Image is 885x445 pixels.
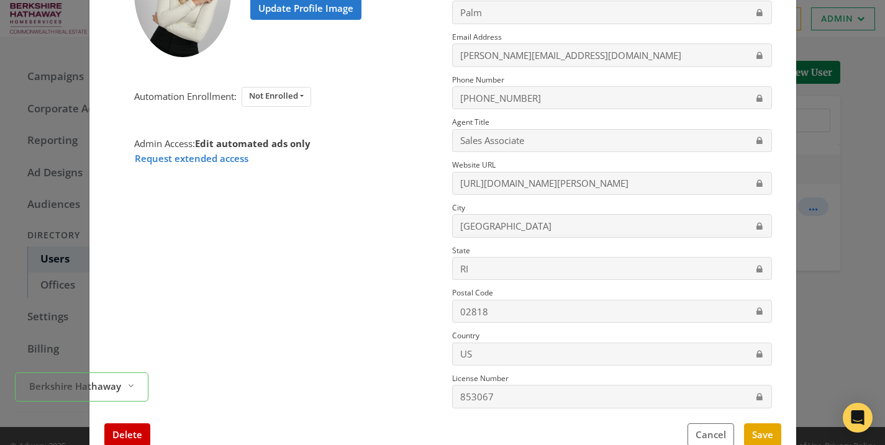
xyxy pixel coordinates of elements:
[134,137,311,150] span: Admin Access:
[452,86,772,109] input: Phone Number
[15,372,148,402] button: Berkshire Hathaway HomeServices Commonweath Real Estate
[452,43,772,66] input: Email Address
[452,257,772,280] input: State
[452,330,479,341] small: Country
[452,129,772,152] input: Agent Title
[452,172,772,195] input: Website URL
[195,137,311,150] strong: Edit automated ads only
[452,74,504,85] small: Phone Number
[452,287,493,298] small: Postal Code
[452,160,496,170] small: Website URL
[134,90,237,102] span: Automation Enrollment:
[452,300,772,323] input: Postal Code
[452,214,772,237] input: City
[452,32,502,42] small: Email Address
[452,117,489,127] small: Agent Title
[452,373,509,384] small: License Number
[452,1,772,24] input: --- No Last Name ---
[452,202,465,213] small: City
[843,403,873,433] div: Open Intercom Messenger
[29,379,122,393] span: Berkshire Hathaway HomeServices Commonweath Real Estate
[134,151,249,166] button: Request extended access
[242,87,312,106] button: Not Enrolled
[452,385,772,408] input: License Number
[452,245,470,256] small: State
[452,343,772,366] input: Country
